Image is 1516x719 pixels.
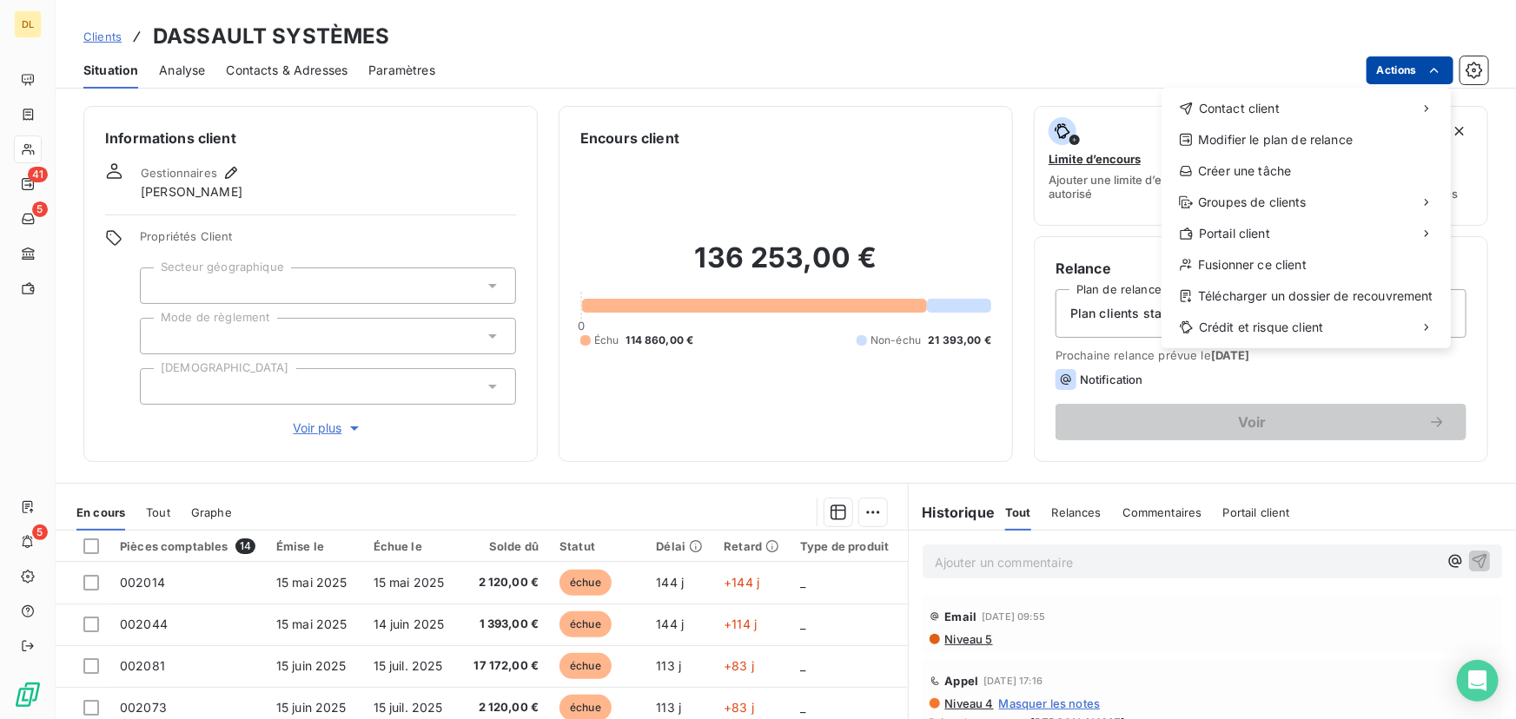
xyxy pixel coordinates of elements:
[1168,157,1444,185] div: Créer une tâche
[1199,319,1323,336] span: Crédit et risque client
[1168,126,1444,154] div: Modifier le plan de relance
[1168,282,1444,310] div: Télécharger un dossier de recouvrement
[1199,225,1270,242] span: Portail client
[1168,251,1444,279] div: Fusionner ce client
[1162,88,1451,348] div: Actions
[1199,100,1280,117] span: Contact client
[1198,194,1307,211] span: Groupes de clients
